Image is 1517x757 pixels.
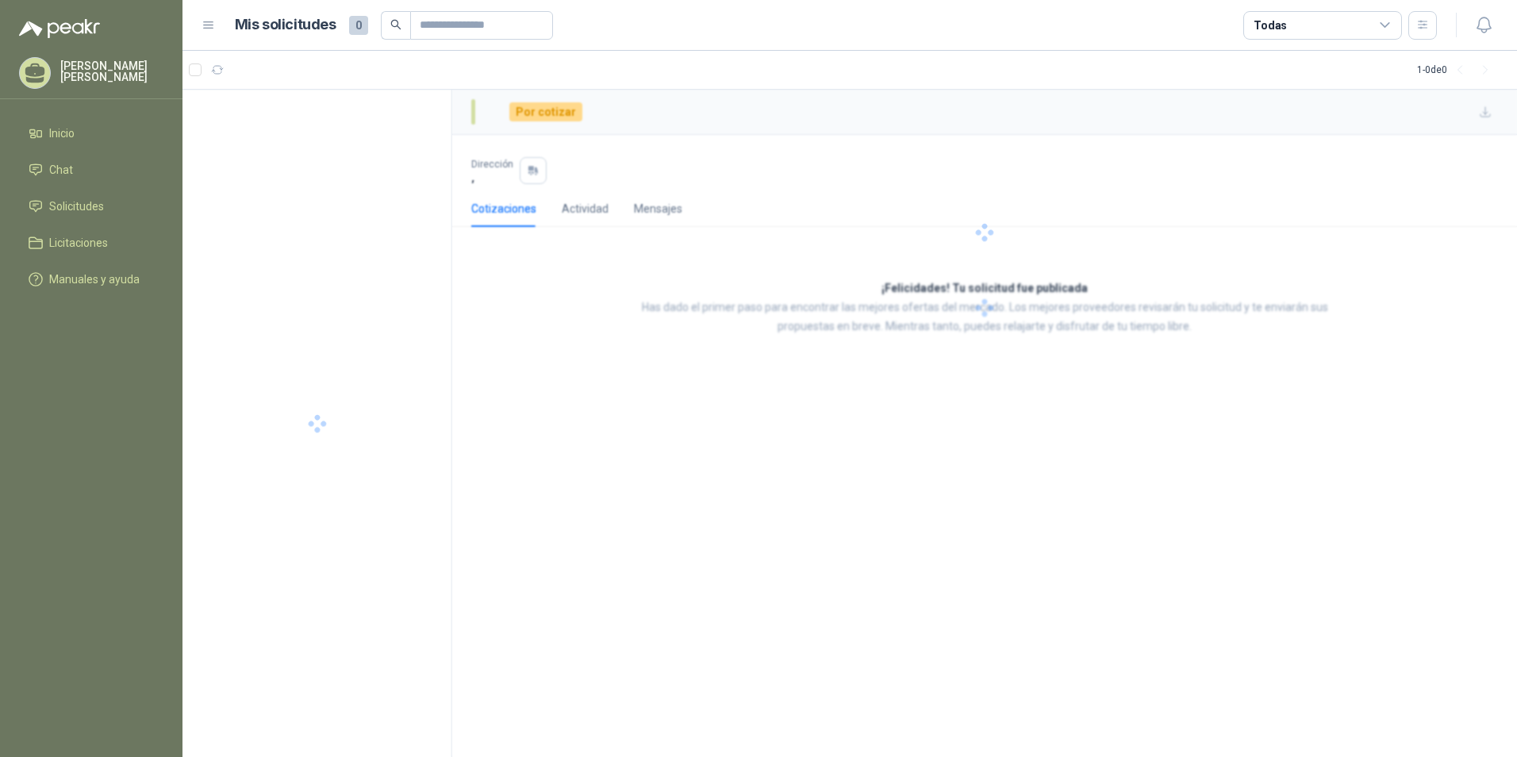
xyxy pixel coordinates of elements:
[19,228,163,258] a: Licitaciones
[349,16,368,35] span: 0
[19,118,163,148] a: Inicio
[19,264,163,294] a: Manuales y ayuda
[19,155,163,185] a: Chat
[49,161,73,179] span: Chat
[19,19,100,38] img: Logo peakr
[60,60,163,83] p: [PERSON_NAME] [PERSON_NAME]
[49,198,104,215] span: Solicitudes
[390,19,401,30] span: search
[49,125,75,142] span: Inicio
[49,271,140,288] span: Manuales y ayuda
[1417,57,1498,83] div: 1 - 0 de 0
[49,234,108,252] span: Licitaciones
[235,13,336,37] h1: Mis solicitudes
[19,191,163,221] a: Solicitudes
[1254,17,1287,34] div: Todas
